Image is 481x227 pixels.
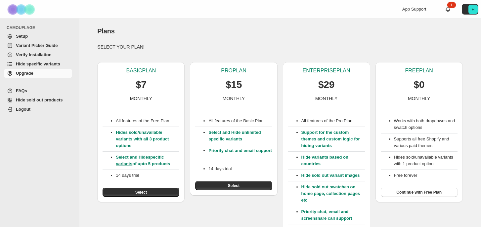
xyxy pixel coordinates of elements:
[130,95,152,102] p: MONTHLY
[303,67,350,74] p: ENTERPRISE PLAN
[228,183,240,188] span: Select
[4,59,72,69] a: Hide specific variants
[135,190,147,195] span: Select
[223,95,245,102] p: MONTHLY
[116,172,179,179] p: 14 days trial
[315,95,337,102] p: MONTHLY
[414,78,424,91] p: $0
[126,67,156,74] p: BASIC PLAN
[4,86,72,95] a: FAQs
[472,7,474,11] text: H
[301,129,365,149] p: Support for the custom themes and custom logic for hiding variants
[301,154,365,167] p: Hide variants based on countries
[16,71,33,76] span: Upgrade
[4,41,72,50] a: Variant Picker Guide
[195,181,272,190] button: Select
[208,166,272,172] p: 14 days trial
[16,52,52,57] span: Verify Installation
[394,136,458,149] li: Supports all free Shopify and various paid themes
[462,4,478,15] button: Avatar with initials H
[16,107,30,112] span: Logout
[381,188,458,197] button: Continue with Free Plan
[16,34,28,39] span: Setup
[208,129,272,142] p: Select and Hide unlimited specific variants
[396,190,442,195] span: Continue with Free Plan
[16,97,63,102] span: Hide sold out products
[136,78,147,91] p: $7
[5,0,38,19] img: Camouflage
[4,50,72,59] a: Verify Installation
[301,208,365,222] p: Priority chat, email and screenshare call support
[16,43,58,48] span: Variant Picker Guide
[221,67,246,74] p: PRO PLAN
[394,154,458,167] li: Hides sold/unavailable variants with 1 product option
[394,172,458,179] li: Free forever
[103,188,179,197] button: Select
[394,118,458,131] li: Works with both dropdowns and swatch options
[468,5,478,14] span: Avatar with initials H
[208,118,272,124] p: All features of the Basic Plan
[97,27,114,35] span: Plans
[445,6,451,13] a: 1
[301,118,365,124] p: All features of the Pro Plan
[4,69,72,78] a: Upgrade
[7,25,75,30] span: CAMOUFLAGE
[318,78,334,91] p: $29
[402,7,426,12] span: App Support
[405,67,433,74] p: FREE PLAN
[447,2,456,8] div: 1
[16,88,27,93] span: FAQs
[301,172,365,179] p: Hide sold out variant images
[226,78,242,91] p: $15
[408,95,430,102] p: MONTHLY
[116,118,179,124] p: All features of the Free Plan
[4,32,72,41] a: Setup
[208,147,272,161] p: Priority chat and email support
[16,61,60,66] span: Hide specific variants
[116,154,179,167] p: Select and Hide of upto 5 products
[97,44,462,50] p: SELECT YOUR PLAN!
[4,95,72,105] a: Hide sold out products
[301,184,365,204] p: Hide sold out swatches on home page, collection pages etc
[116,129,179,149] p: Hides sold/unavailable variants with all 3 product options
[4,105,72,114] a: Logout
